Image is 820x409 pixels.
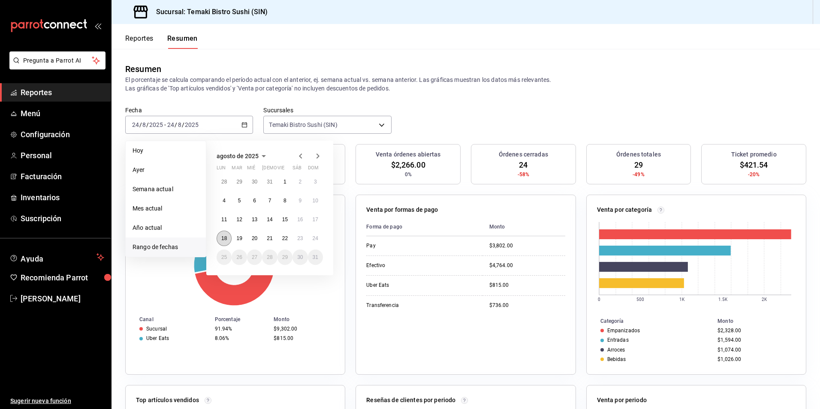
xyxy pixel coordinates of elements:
[133,243,199,252] span: Rango de fechas
[607,328,640,334] div: Empanizados
[298,198,301,204] abbr: 9 de agosto de 2025
[247,231,262,246] button: 20 de agosto de 2025
[283,198,286,204] abbr: 8 de agosto de 2025
[232,174,247,189] button: 29 de julio de 2025
[277,212,292,227] button: 15 de agosto de 2025
[252,217,257,223] abbr: 13 de agosto de 2025
[247,250,262,265] button: 27 de agosto de 2025
[597,396,647,405] p: Venta por periodo
[133,185,199,194] span: Semana actual
[236,179,242,185] abbr: 29 de julio de 2025
[748,171,760,178] span: -20%
[262,212,277,227] button: 14 de agosto de 2025
[221,235,227,241] abbr: 18 de agosto de 2025
[391,159,425,171] span: $2,266.00
[297,217,303,223] abbr: 16 de agosto de 2025
[489,262,565,269] div: $4,764.00
[634,159,643,171] span: 29
[175,121,177,128] span: /
[133,204,199,213] span: Mes actual
[232,212,247,227] button: 12 de agosto de 2025
[313,198,318,204] abbr: 10 de agosto de 2025
[366,242,452,250] div: Pay
[247,212,262,227] button: 13 de agosto de 2025
[717,356,792,362] div: $1,026.00
[269,120,337,129] span: Temaki Bistro Sushi (SIN)
[125,63,161,75] div: Resumen
[499,150,548,159] h3: Órdenes cerradas
[215,335,267,341] div: 8.06%
[125,34,198,49] div: navigation tabs
[167,121,175,128] input: --
[6,62,106,71] a: Pregunta a Parrot AI
[262,250,277,265] button: 28 de agosto de 2025
[21,171,104,182] span: Facturación
[262,193,277,208] button: 7 de agosto de 2025
[598,297,600,302] text: 0
[211,315,271,324] th: Porcentaje
[587,316,714,326] th: Categoría
[236,217,242,223] abbr: 12 de agosto de 2025
[217,165,226,174] abbr: lunes
[277,231,292,246] button: 22 de agosto de 2025
[262,231,277,246] button: 21 de agosto de 2025
[167,34,198,49] button: Resumen
[252,179,257,185] abbr: 30 de julio de 2025
[762,297,767,302] text: 2K
[136,396,199,405] p: Top artículos vendidos
[607,356,626,362] div: Bebidas
[270,315,345,324] th: Monto
[298,179,301,185] abbr: 2 de agosto de 2025
[232,165,242,174] abbr: martes
[217,193,232,208] button: 4 de agosto de 2025
[217,174,232,189] button: 28 de julio de 2025
[21,272,104,283] span: Recomienda Parrot
[482,218,565,236] th: Monto
[133,223,199,232] span: Año actual
[132,121,139,128] input: --
[366,262,452,269] div: Efectivo
[139,121,142,128] span: /
[142,121,146,128] input: --
[489,282,565,289] div: $815.00
[253,198,256,204] abbr: 6 de agosto de 2025
[217,212,232,227] button: 11 de agosto de 2025
[277,174,292,189] button: 1 de agosto de 2025
[125,107,253,113] label: Fecha
[308,174,323,189] button: 3 de agosto de 2025
[223,198,226,204] abbr: 4 de agosto de 2025
[182,121,184,128] span: /
[282,217,288,223] abbr: 15 de agosto de 2025
[740,159,768,171] span: $421.54
[718,297,728,302] text: 1.5K
[21,129,104,140] span: Configuración
[308,231,323,246] button: 24 de agosto de 2025
[247,174,262,189] button: 30 de julio de 2025
[262,174,277,189] button: 31 de julio de 2025
[366,205,438,214] p: Venta por formas de pago
[633,171,645,178] span: -49%
[366,302,452,309] div: Transferencia
[313,235,318,241] abbr: 24 de agosto de 2025
[125,75,806,93] p: El porcentaje se calcula comparando el período actual con el anterior, ej. semana actual vs. sema...
[9,51,106,69] button: Pregunta a Parrot AI
[283,179,286,185] abbr: 1 de agosto de 2025
[679,297,685,302] text: 1K
[146,335,169,341] div: Uber Eats
[126,315,211,324] th: Canal
[292,250,307,265] button: 30 de agosto de 2025
[252,235,257,241] abbr: 20 de agosto de 2025
[636,297,644,302] text: 500
[267,254,272,260] abbr: 28 de agosto de 2025
[277,193,292,208] button: 8 de agosto de 2025
[247,193,262,208] button: 6 de agosto de 2025
[308,212,323,227] button: 17 de agosto de 2025
[268,198,271,204] abbr: 7 de agosto de 2025
[607,337,629,343] div: Entradas
[232,250,247,265] button: 26 de agosto de 2025
[597,205,652,214] p: Venta por categoría
[221,179,227,185] abbr: 28 de julio de 2025
[376,150,441,159] h3: Venta órdenes abiertas
[94,22,101,29] button: open_drawer_menu
[282,235,288,241] abbr: 22 de agosto de 2025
